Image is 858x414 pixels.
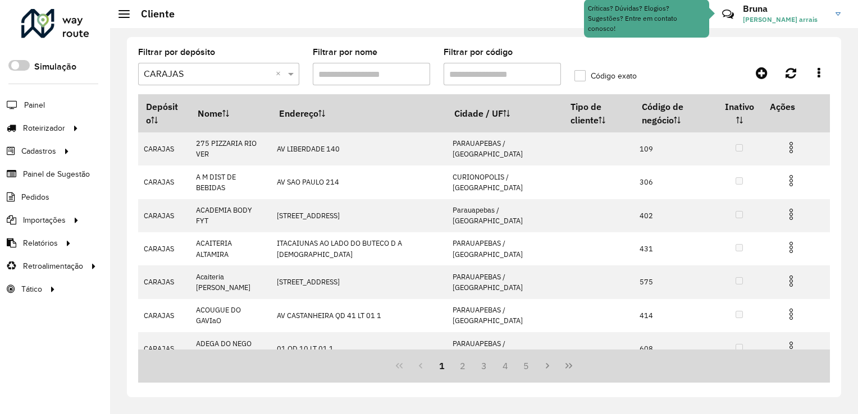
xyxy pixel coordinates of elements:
[634,299,716,332] td: 414
[444,45,513,59] label: Filtrar por código
[447,132,563,165] td: PARAUAPEBAS / [GEOGRAPHIC_DATA]
[21,145,56,157] span: Cadastros
[138,299,190,332] td: CARAJAS
[24,99,45,111] span: Painel
[473,355,495,376] button: 3
[138,45,215,59] label: Filtrar por depósito
[743,15,827,25] span: [PERSON_NAME] arrais
[447,199,563,232] td: Parauapebas / [GEOGRAPHIC_DATA]
[495,355,516,376] button: 4
[23,168,90,180] span: Painel de Sugestão
[447,265,563,298] td: PARAUAPEBAS / [GEOGRAPHIC_DATA]
[190,332,271,365] td: ADEGA DO NEGO RICO
[138,199,190,232] td: CARAJAS
[743,3,827,14] h3: Bruna
[138,165,190,199] td: CARAJAS
[23,122,65,134] span: Roteirizador
[21,191,49,203] span: Pedidos
[271,95,447,132] th: Endereço
[130,8,175,20] h2: Cliente
[190,95,271,132] th: Nome
[271,232,447,265] td: ITACAIUNAS AO LADO DO BUTECO D A [DEMOGRAPHIC_DATA]
[190,165,271,199] td: A M DIST DE BEBIDAS
[190,132,271,165] td: 275 PIZZARIA RIO VER
[762,95,829,118] th: Ações
[271,299,447,332] td: AV CASTANHEIRA QD 41 LT 01 1
[313,45,377,59] label: Filtrar por nome
[23,237,58,249] span: Relatórios
[431,355,453,376] button: 1
[34,60,76,73] label: Simulação
[447,95,563,132] th: Cidade / UF
[447,165,563,199] td: CURIONOPOLIS / [GEOGRAPHIC_DATA]
[271,332,447,365] td: 01 QD 10 LT 01 1
[634,265,716,298] td: 575
[138,332,190,365] td: CARAJAS
[452,355,473,376] button: 2
[447,332,563,365] td: PARAUAPEBAS / [GEOGRAPHIC_DATA]
[574,70,637,82] label: Código exato
[190,265,271,298] td: Acaiteria [PERSON_NAME]
[716,95,762,132] th: Inativo
[634,199,716,232] td: 402
[634,332,716,365] td: 608
[190,199,271,232] td: ACADEMIA BODY FYT
[271,132,447,165] td: AV LIBERDADE 140
[634,132,716,165] td: 109
[634,165,716,199] td: 306
[558,355,579,376] button: Last Page
[634,95,716,132] th: Código de negócio
[716,2,740,26] a: Contato Rápido
[190,299,271,332] td: ACOUGUE DO GAVIaO
[271,199,447,232] td: [STREET_ADDRESS]
[634,232,716,265] td: 431
[23,214,66,226] span: Importações
[138,265,190,298] td: CARAJAS
[537,355,558,376] button: Next Page
[138,132,190,165] td: CARAJAS
[23,260,83,272] span: Retroalimentação
[271,165,447,199] td: AV SAO PAULO 214
[271,265,447,298] td: [STREET_ADDRESS]
[138,232,190,265] td: CARAJAS
[276,67,285,81] span: Clear all
[447,232,563,265] td: PARAUAPEBAS / [GEOGRAPHIC_DATA]
[516,355,537,376] button: 5
[563,95,633,132] th: Tipo de cliente
[447,299,563,332] td: PARAUAPEBAS / [GEOGRAPHIC_DATA]
[190,232,271,265] td: ACAITERIA ALTAMIRA
[138,95,190,132] th: Depósito
[21,283,42,295] span: Tático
